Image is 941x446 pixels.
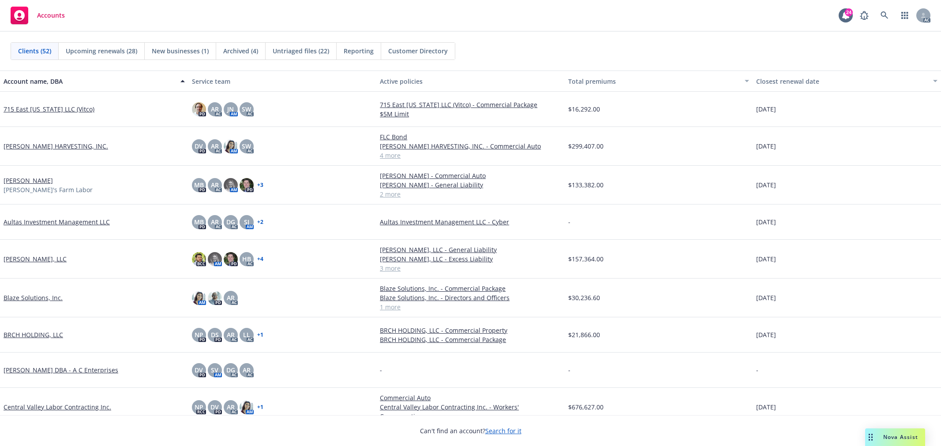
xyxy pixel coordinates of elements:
[243,365,251,375] span: AR
[380,284,561,293] a: Blaze Solutions, Inc. - Commercial Package
[4,293,63,302] a: Blaze Solutions, Inc.
[855,7,873,24] a: Report a Bug
[568,402,604,412] span: $676,627.00
[4,330,63,339] a: BRCH HOLDING, LLC
[756,402,776,412] span: [DATE]
[568,254,604,264] span: $157,364.00
[192,291,206,305] img: photo
[242,104,251,114] span: SW
[896,7,914,24] a: Switch app
[380,77,561,86] div: Active policies
[227,330,235,339] span: AR
[756,141,776,151] span: [DATE]
[4,77,175,86] div: Account name, DBA
[257,405,263,410] a: + 1
[195,141,203,151] span: DV
[568,365,570,375] span: -
[257,256,263,262] a: + 4
[756,254,776,264] span: [DATE]
[208,291,222,305] img: photo
[210,402,219,412] span: DV
[865,428,925,446] button: Nova Assist
[224,252,238,266] img: photo
[211,141,219,151] span: AR
[756,104,776,114] span: [DATE]
[568,77,740,86] div: Total premiums
[242,254,251,264] span: HB
[753,71,941,92] button: Closest renewal date
[4,402,111,412] a: Central Valley Labor Contracting Inc.
[485,427,521,435] a: Search for it
[756,77,928,86] div: Closest renewal date
[380,217,561,227] a: Aultas Investment Management LLC - Cyber
[756,330,776,339] span: [DATE]
[257,182,263,188] a: + 3
[380,171,561,180] a: [PERSON_NAME] - Commercial Auto
[224,178,238,192] img: photo
[227,402,235,412] span: AR
[756,180,776,190] span: [DATE]
[194,180,204,190] span: MB
[380,264,561,273] a: 3 more
[380,326,561,335] a: BRCH HOLDING, LLC - Commercial Property
[195,402,203,412] span: NP
[380,302,561,312] a: 1 more
[380,109,561,119] a: $5M Limit
[865,428,876,446] div: Drag to move
[380,151,561,160] a: 4 more
[380,365,382,375] span: -
[188,71,377,92] button: Service team
[380,335,561,344] a: BRCH HOLDING, LLC - Commercial Package
[380,132,561,141] a: FLC Bond
[420,426,521,435] span: Can't find an account?
[380,402,561,421] a: Central Valley Labor Contracting Inc. - Workers' Compensation
[568,293,600,302] span: $30,236.60
[344,46,374,56] span: Reporting
[380,393,561,402] a: Commercial Auto
[192,252,206,266] img: photo
[756,293,776,302] span: [DATE]
[7,3,68,28] a: Accounts
[380,190,561,199] a: 2 more
[4,141,108,151] a: [PERSON_NAME] HARVESTING, INC.
[223,46,258,56] span: Archived (4)
[756,217,776,227] span: [DATE]
[152,46,209,56] span: New businesses (1)
[211,365,218,375] span: SV
[845,8,853,16] div: 24
[243,330,250,339] span: LL
[273,46,329,56] span: Untriaged files (22)
[565,71,753,92] button: Total premiums
[195,365,203,375] span: DV
[244,217,249,227] span: SJ
[568,141,604,151] span: $299,407.00
[227,104,234,114] span: JN
[211,104,219,114] span: AR
[4,365,118,375] a: [PERSON_NAME] DBA - A C Enterprises
[568,330,600,339] span: $21,866.00
[568,180,604,190] span: $133,382.00
[227,293,235,302] span: AR
[380,180,561,190] a: [PERSON_NAME] - General Liability
[380,245,561,254] a: [PERSON_NAME], LLC - General Liability
[211,180,219,190] span: AR
[376,71,565,92] button: Active policies
[192,102,206,116] img: photo
[4,217,110,227] a: Aultas Investment Management LLC
[388,46,448,56] span: Customer Directory
[380,254,561,264] a: [PERSON_NAME], LLC - Excess Liability
[380,100,561,109] a: 715 East [US_STATE] LLC (Vitco) - Commercial Package
[192,77,373,86] div: Service team
[240,400,254,414] img: photo
[4,176,53,185] a: [PERSON_NAME]
[4,104,94,114] a: 715 East [US_STATE] LLC (Vitco)
[240,178,254,192] img: photo
[224,139,238,153] img: photo
[66,46,137,56] span: Upcoming renewals (28)
[756,365,758,375] span: -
